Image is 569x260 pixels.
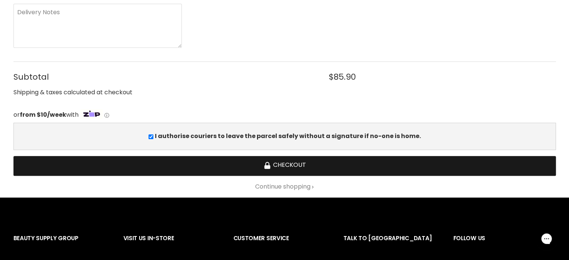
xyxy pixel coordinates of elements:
a: Continue shopping [13,183,556,190]
h2: Beauty Supply Group [13,229,108,260]
span: $85.90 [329,72,356,82]
div: Shipping & taxes calculated at checkout [13,88,556,97]
h2: Follow us [453,229,556,260]
b: I authorise couriers to leave the parcel safely without a signature if no-one is home. [155,132,421,140]
strong: from $10/week [20,110,66,119]
iframe: Gorgias live chat messenger [532,225,562,253]
h2: Talk to [GEOGRAPHIC_DATA] [343,229,438,260]
button: Checkout [13,156,556,176]
span: or with [13,110,79,119]
h2: Visit Us In-Store [123,229,218,260]
span: Subtotal [13,72,313,82]
img: Zip Logo [80,109,103,119]
h2: Customer Service [233,229,328,260]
